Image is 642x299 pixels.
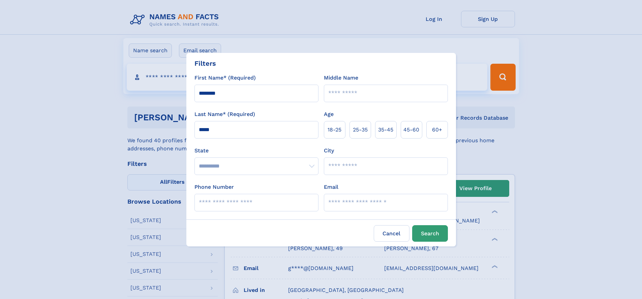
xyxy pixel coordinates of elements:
[412,225,448,242] button: Search
[324,74,358,82] label: Middle Name
[328,126,341,134] span: 18‑25
[432,126,442,134] span: 60+
[194,110,255,118] label: Last Name* (Required)
[403,126,419,134] span: 45‑60
[194,74,256,82] label: First Name* (Required)
[194,58,216,68] div: Filters
[324,110,334,118] label: Age
[378,126,393,134] span: 35‑45
[194,147,318,155] label: State
[353,126,368,134] span: 25‑35
[324,147,334,155] label: City
[194,183,234,191] label: Phone Number
[324,183,338,191] label: Email
[374,225,409,242] label: Cancel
